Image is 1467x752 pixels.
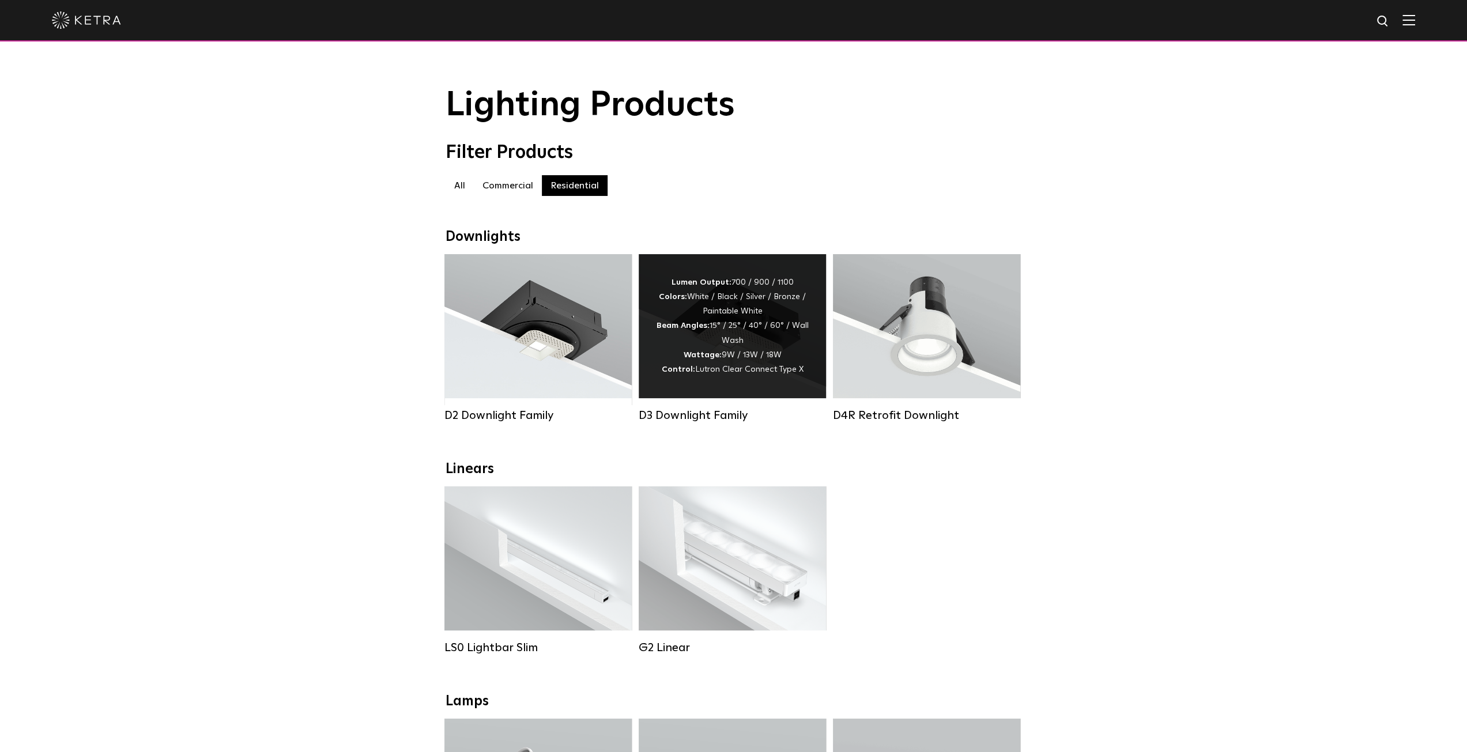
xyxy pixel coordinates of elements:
div: G2 Linear [639,641,826,655]
label: Commercial [474,175,542,196]
div: Downlights [446,229,1022,245]
a: D4R Retrofit Downlight Lumen Output:800Colors:White / BlackBeam Angles:15° / 25° / 40° / 60°Watta... [833,254,1020,422]
div: LS0 Lightbar Slim [444,641,632,655]
span: Lighting Products [446,88,735,123]
strong: Lumen Output: [672,278,731,286]
strong: Control: [662,365,695,373]
strong: Wattage: [684,351,722,359]
div: D4R Retrofit Downlight [833,409,1020,422]
strong: Colors: [659,293,687,301]
label: Residential [542,175,608,196]
span: Lutron Clear Connect Type X [695,365,804,373]
a: LS0 Lightbar Slim Lumen Output:200 / 350Colors:White / BlackControl:X96 Controller [444,486,632,655]
img: Hamburger%20Nav.svg [1402,14,1415,25]
div: Filter Products [446,142,1022,164]
img: search icon [1376,14,1390,29]
img: ketra-logo-2019-white [52,12,121,29]
a: D2 Downlight Family Lumen Output:1200Colors:White / Black / Gloss Black / Silver / Bronze / Silve... [444,254,632,422]
a: G2 Linear Lumen Output:400 / 700 / 1000Colors:WhiteBeam Angles:Flood / [GEOGRAPHIC_DATA] / Narrow... [639,486,826,655]
div: Lamps [446,693,1022,710]
a: D3 Downlight Family Lumen Output:700 / 900 / 1100Colors:White / Black / Silver / Bronze / Paintab... [639,254,826,422]
strong: Beam Angles: [657,322,710,330]
div: 700 / 900 / 1100 White / Black / Silver / Bronze / Paintable White 15° / 25° / 40° / 60° / Wall W... [656,275,809,377]
label: All [446,175,474,196]
div: D2 Downlight Family [444,409,632,422]
div: D3 Downlight Family [639,409,826,422]
div: Linears [446,461,1022,478]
